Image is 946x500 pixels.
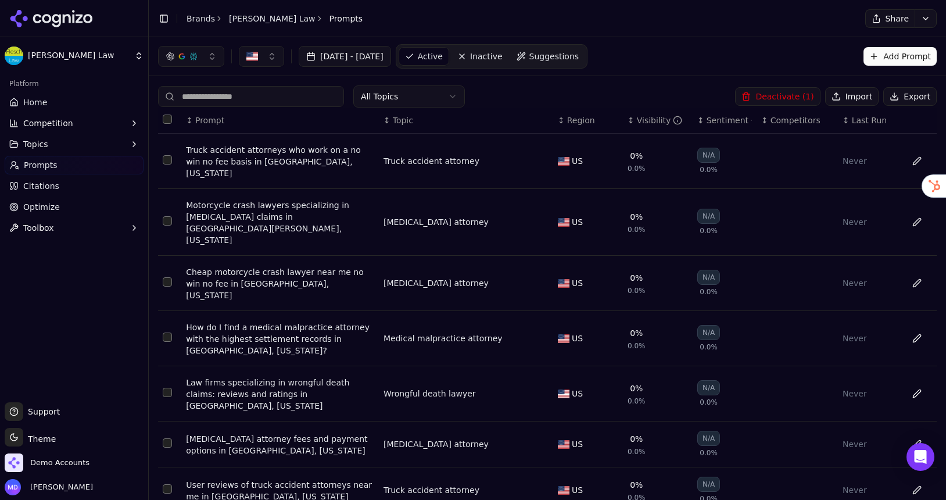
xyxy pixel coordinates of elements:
[186,433,374,456] a: [MEDICAL_DATA] attorney fees and payment options in [GEOGRAPHIC_DATA], [US_STATE]
[186,144,374,179] a: Truck accident attorneys who work on a no win no fee basis in [GEOGRAPHIC_DATA], [US_STATE]
[630,433,643,445] div: 0%
[23,138,48,150] span: Topics
[697,325,720,340] div: N/A
[379,108,553,134] th: Topic
[906,443,934,471] div: Open Intercom Messenger
[908,152,926,170] button: Edit in sheet
[299,46,391,67] button: [DATE] - [DATE]
[5,479,21,495] img: Melissa Dowd
[451,47,508,66] a: Inactive
[5,479,93,495] button: Open user button
[163,277,172,287] button: Select row 3
[5,177,144,195] a: Citations
[384,155,479,167] div: Truck accident attorney
[700,448,718,458] span: 0.0%
[163,115,172,124] button: Select all rows
[863,47,937,66] button: Add Prompt
[825,87,879,106] button: Import
[697,270,720,285] div: N/A
[630,383,643,394] div: 0%
[558,218,569,227] img: US flag
[700,226,718,235] span: 0.0%
[908,481,926,499] button: Edit in sheet
[697,209,720,224] div: N/A
[23,97,47,108] span: Home
[572,155,583,167] span: US
[384,388,476,399] a: Wrongful death lawyer
[843,438,897,450] div: Never
[697,115,752,126] div: ↕Sentiment
[5,453,89,472] button: Open organization switcher
[23,180,59,192] span: Citations
[572,333,583,344] span: US
[5,198,144,216] a: Optimize
[697,477,720,492] div: N/A
[186,322,374,356] a: How do I find a medical malpractice attorney with the highest settlement records in [GEOGRAPHIC_D...
[572,216,583,228] span: US
[384,484,479,496] a: Truck accident attorney
[558,440,569,449] img: US flag
[23,222,54,234] span: Toolbox
[558,334,569,343] img: US flag
[5,47,23,65] img: Flesch Law
[399,47,449,66] a: Active
[908,329,926,348] button: Edit in sheet
[229,13,316,24] a: [PERSON_NAME] Law
[5,135,144,153] button: Topics
[511,47,585,66] a: Suggestions
[757,108,838,134] th: Competitors
[23,117,73,129] span: Competition
[558,157,569,166] img: US flag
[163,438,172,448] button: Select row 6
[838,108,902,134] th: Last Run
[700,165,718,174] span: 0.0%
[630,211,643,223] div: 0%
[697,431,720,446] div: N/A
[843,216,897,228] div: Never
[572,277,583,289] span: US
[628,164,646,173] span: 0.0%
[637,115,683,126] div: Visibility
[5,114,144,133] button: Competition
[186,377,374,412] a: Law firms specializing in wrongful death claims: reviews and ratings in [GEOGRAPHIC_DATA], [US_ST...
[843,484,897,496] div: Never
[24,159,58,171] span: Prompts
[700,342,718,352] span: 0.0%
[329,13,363,24] span: Prompts
[852,115,887,126] span: Last Run
[628,115,688,126] div: ↕Visibility
[908,274,926,292] button: Edit in sheet
[163,484,172,494] button: Select row 7
[572,388,583,399] span: US
[163,333,172,342] button: Select row 4
[195,115,224,126] span: Prompt
[28,51,130,61] span: [PERSON_NAME] Law
[181,108,379,134] th: Prompt
[908,435,926,453] button: Edit in sheet
[628,397,646,406] span: 0.0%
[628,286,646,295] span: 0.0%
[558,279,569,288] img: US flag
[630,479,643,491] div: 0%
[771,115,820,126] span: Competitors
[384,277,489,289] div: [MEDICAL_DATA] attorney
[553,108,623,134] th: Region
[843,115,897,126] div: ↕Last Run
[23,434,56,444] span: Theme
[628,341,646,351] span: 0.0%
[697,380,720,395] div: N/A
[843,333,897,344] div: Never
[418,51,443,62] span: Active
[187,14,215,23] a: Brands
[630,327,643,339] div: 0%
[700,287,718,297] span: 0.0%
[187,13,363,24] nav: breadcrumb
[186,266,374,301] a: Cheap motorcycle crash lawyer near me no win no fee in [GEOGRAPHIC_DATA], [US_STATE]
[908,384,926,403] button: Edit in sheet
[384,438,489,450] div: [MEDICAL_DATA] attorney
